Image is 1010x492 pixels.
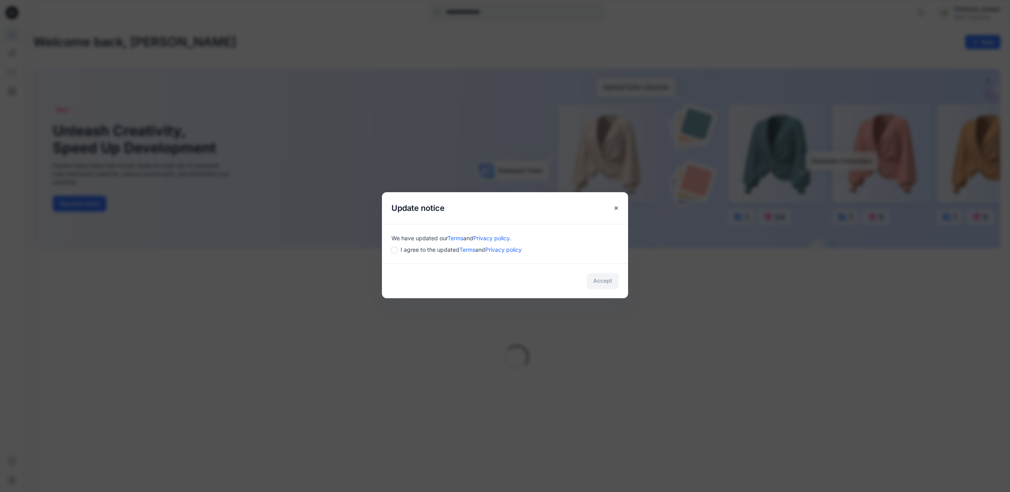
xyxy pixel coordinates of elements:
[382,192,454,224] h5: Update notice
[475,246,485,253] span: and
[401,245,522,254] span: I agree to the updated
[459,246,475,253] a: Terms
[391,234,619,242] div: We have updated our .
[463,235,473,241] span: and
[485,246,522,253] a: Privacy policy
[609,201,623,215] button: Close
[473,235,509,241] a: Privacy policy
[447,235,463,241] a: Terms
